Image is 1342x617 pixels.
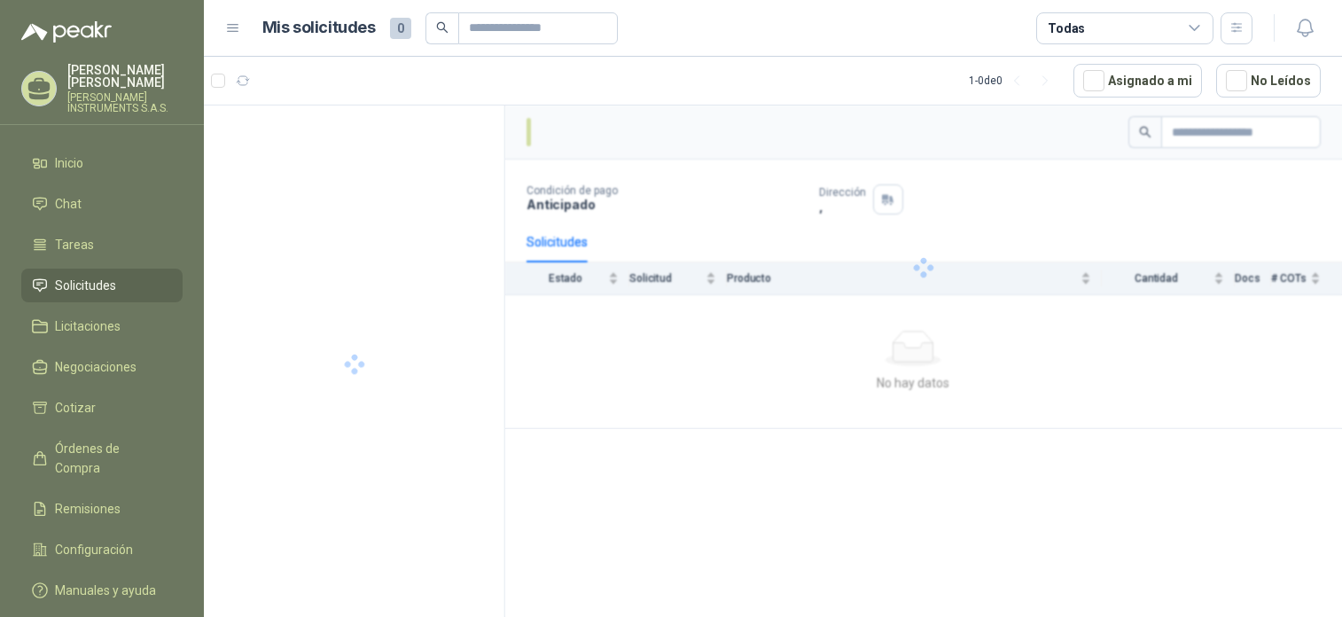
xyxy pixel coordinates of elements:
span: 0 [390,18,411,39]
p: [PERSON_NAME] INSTRUMENTS S.A.S. [67,92,183,113]
div: Todas [1048,19,1085,38]
span: Inicio [55,153,83,173]
span: Tareas [55,235,94,254]
span: Licitaciones [55,316,121,336]
span: Manuales y ayuda [55,581,156,600]
a: Órdenes de Compra [21,432,183,485]
a: Cotizar [21,391,183,425]
a: Manuales y ayuda [21,574,183,607]
span: Órdenes de Compra [55,439,166,478]
a: Configuración [21,533,183,566]
span: Chat [55,194,82,214]
button: No Leídos [1216,64,1321,98]
span: Configuración [55,540,133,559]
span: Remisiones [55,499,121,519]
div: 1 - 0 de 0 [969,66,1059,95]
a: Inicio [21,146,183,180]
img: Logo peakr [21,21,112,43]
h1: Mis solicitudes [262,15,376,41]
a: Tareas [21,228,183,262]
a: Licitaciones [21,309,183,343]
a: Negociaciones [21,350,183,384]
span: Cotizar [55,398,96,418]
span: Negociaciones [55,357,137,377]
a: Remisiones [21,492,183,526]
a: Chat [21,187,183,221]
p: [PERSON_NAME] [PERSON_NAME] [67,64,183,89]
button: Asignado a mi [1073,64,1202,98]
span: Solicitudes [55,276,116,295]
a: Solicitudes [21,269,183,302]
span: search [436,21,449,34]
